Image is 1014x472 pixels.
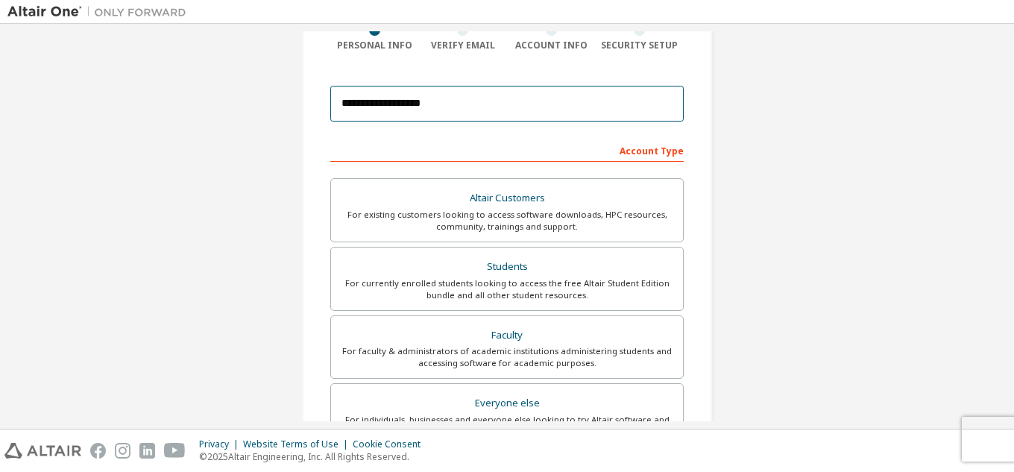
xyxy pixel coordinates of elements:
[340,188,674,209] div: Altair Customers
[340,209,674,233] div: For existing customers looking to access software downloads, HPC resources, community, trainings ...
[353,438,429,450] div: Cookie Consent
[199,438,243,450] div: Privacy
[115,443,130,459] img: instagram.svg
[340,277,674,301] div: For currently enrolled students looking to access the free Altair Student Edition bundle and all ...
[340,414,674,438] div: For individuals, businesses and everyone else looking to try Altair software and explore our prod...
[164,443,186,459] img: youtube.svg
[340,393,674,414] div: Everyone else
[507,40,596,51] div: Account Info
[90,443,106,459] img: facebook.svg
[330,40,419,51] div: Personal Info
[330,138,684,162] div: Account Type
[596,40,684,51] div: Security Setup
[139,443,155,459] img: linkedin.svg
[340,345,674,369] div: For faculty & administrators of academic institutions administering students and accessing softwa...
[7,4,194,19] img: Altair One
[340,325,674,346] div: Faculty
[199,450,429,463] p: © 2025 Altair Engineering, Inc. All Rights Reserved.
[340,257,674,277] div: Students
[243,438,353,450] div: Website Terms of Use
[419,40,508,51] div: Verify Email
[4,443,81,459] img: altair_logo.svg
